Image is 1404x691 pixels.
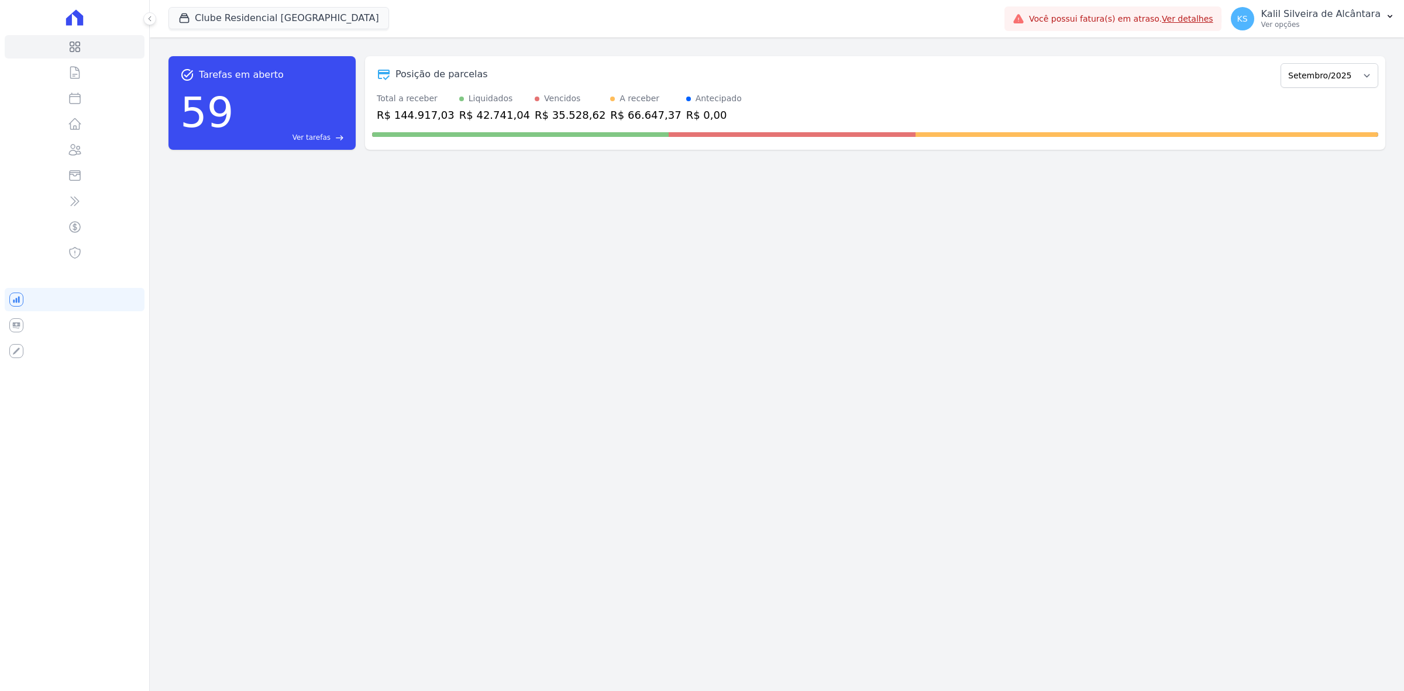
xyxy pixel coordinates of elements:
p: Ver opções [1261,20,1381,29]
span: Você possui fatura(s) em atraso. [1029,13,1213,25]
button: Clube Residencial [GEOGRAPHIC_DATA] [168,7,389,29]
div: Posição de parcelas [395,67,488,81]
div: Vencidos [544,92,580,105]
div: Liquidados [469,92,513,105]
a: Ver detalhes [1162,14,1213,23]
div: A receber [620,92,659,105]
div: Total a receber [377,92,455,105]
span: Tarefas em aberto [199,68,284,82]
span: Ver tarefas [292,132,331,143]
span: KS [1237,15,1248,23]
div: R$ 0,00 [686,107,742,123]
span: east [335,133,344,142]
div: 59 [180,82,234,143]
div: Antecipado [696,92,742,105]
div: R$ 35.528,62 [535,107,605,123]
button: KS Kalil Silveira de Alcântara Ver opções [1221,2,1404,35]
div: R$ 42.741,04 [459,107,530,123]
p: Kalil Silveira de Alcântara [1261,8,1381,20]
div: R$ 66.647,37 [610,107,681,123]
span: task_alt [180,68,194,82]
div: R$ 144.917,03 [377,107,455,123]
a: Ver tarefas east [239,132,344,143]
